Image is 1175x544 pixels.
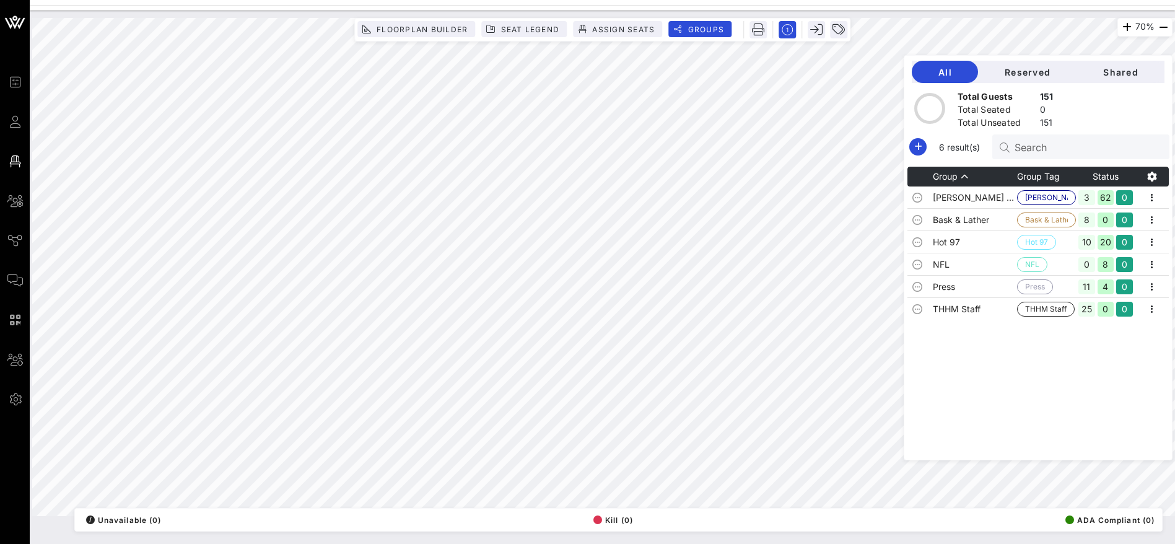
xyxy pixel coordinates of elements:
div: 0 [1116,235,1132,250]
div: 0 [1116,257,1132,272]
button: ADA Compliant (0) [1062,511,1155,529]
div: 0 [1098,213,1114,227]
th: Group Tag [1017,167,1076,186]
span: Hot 97 [1025,235,1048,249]
div: 0 [1098,302,1114,317]
span: NFL [1025,258,1039,271]
th: Group: Sorted ascending. Activate to sort descending. [933,167,1017,186]
button: Groups [668,21,732,37]
button: /Unavailable (0) [82,511,161,529]
span: THHM Staff [1025,302,1067,316]
span: Floorplan Builder [376,25,468,34]
button: Shared [1077,61,1164,83]
span: 6 result(s) [934,141,985,154]
span: Group [933,171,958,182]
span: Seat Legend [500,25,559,34]
span: All [922,67,968,77]
span: Unavailable (0) [86,515,161,525]
span: Press [1025,280,1045,294]
div: 0 [1116,302,1132,317]
span: Assign Seats [592,25,655,34]
div: 0 [1116,213,1132,227]
th: Status [1076,167,1135,186]
div: 20 [1098,235,1114,250]
td: Press [933,276,1017,298]
div: / [86,515,95,524]
div: 11 [1078,279,1094,294]
button: Floorplan Builder [357,21,475,37]
div: 4 [1098,279,1114,294]
td: THHM Staff [933,298,1017,320]
td: Hot 97 [933,231,1017,253]
div: 151 [1040,116,1054,132]
td: [PERSON_NAME] & [PERSON_NAME] [933,186,1017,209]
button: All [912,61,978,83]
div: 3 [1078,190,1094,205]
div: Total Unseated [958,116,1035,132]
button: Assign Seats [573,21,662,37]
div: 0 [1116,279,1132,294]
div: 70% [1117,18,1173,37]
div: Total Guests [958,90,1035,106]
span: Shared [1086,67,1155,77]
span: Bask & Lather [1025,213,1068,227]
div: 8 [1098,257,1114,272]
div: 62 [1098,190,1114,205]
div: 10 [1078,235,1094,250]
div: 8 [1078,213,1094,227]
div: 0 [1116,190,1132,205]
span: [PERSON_NAME] & [PERSON_NAME]… [1025,191,1068,204]
div: 151 [1040,90,1054,106]
div: 0 [1078,257,1094,272]
span: Groups [687,25,724,34]
span: Group Tag [1017,171,1060,182]
button: Reserved [978,61,1077,83]
div: 25 [1078,302,1094,317]
span: Kill (0) [593,515,633,525]
div: Total Seated [958,103,1035,119]
button: Kill (0) [590,511,633,529]
span: Reserved [988,67,1067,77]
td: NFL [933,253,1017,276]
span: ADA Compliant (0) [1065,515,1155,525]
button: Seat Legend [481,21,567,37]
td: Bask & Lather [933,209,1017,231]
div: 0 [1040,103,1054,119]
